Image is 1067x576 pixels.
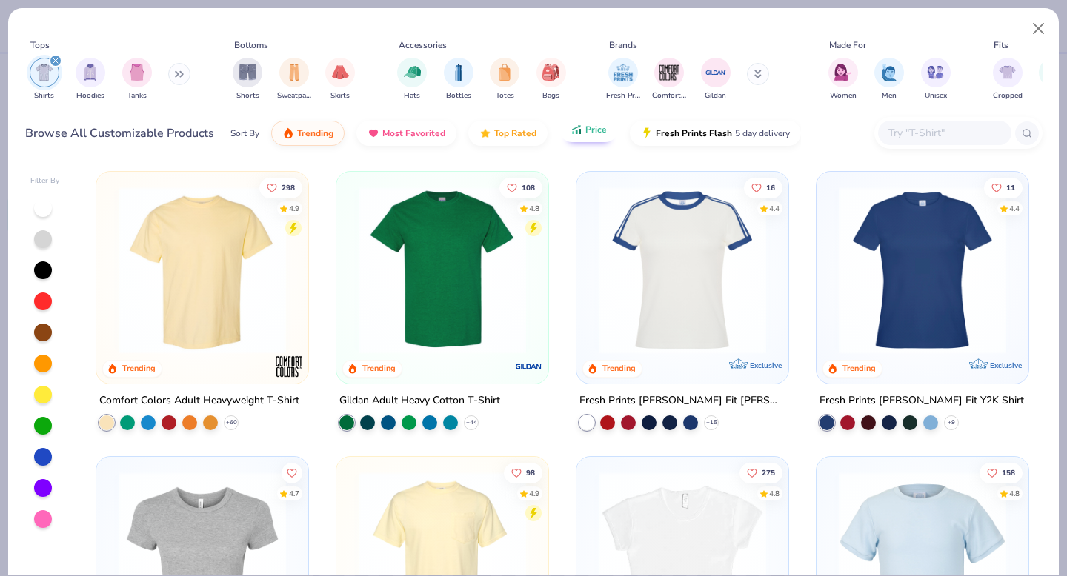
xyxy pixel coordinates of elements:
[282,127,294,139] img: trending.gif
[536,58,566,101] button: filter button
[514,352,544,381] img: Gildan logo
[277,58,311,101] button: filter button
[297,127,333,139] span: Trending
[1025,15,1053,43] button: Close
[290,488,300,499] div: 4.7
[529,488,539,499] div: 4.9
[606,58,640,101] div: filter for Fresh Prints
[831,187,1014,354] img: 6a9a0a85-ee36-4a89-9588-981a92e8a910
[559,117,618,142] button: Price
[830,90,857,101] span: Women
[260,177,303,198] button: Like
[829,38,866,52] div: Made For
[652,58,686,101] button: filter button
[76,58,105,101] div: filter for Hoodies
[925,90,947,101] span: Unisex
[325,58,355,101] button: filter button
[129,64,145,81] img: Tanks Image
[30,175,60,187] div: Filter By
[127,90,147,101] span: Tanks
[984,177,1023,198] button: Like
[739,462,782,483] button: Like
[874,58,904,101] div: filter for Men
[466,418,477,427] span: + 44
[1009,203,1020,214] div: 4.4
[612,61,634,84] img: Fresh Prints Image
[282,462,303,483] button: Like
[882,90,897,101] span: Men
[325,58,355,101] div: filter for Skirts
[750,361,782,370] span: Exclusive
[828,58,858,101] button: filter button
[351,187,533,354] img: db319196-8705-402d-8b46-62aaa07ed94f
[397,58,427,101] div: filter for Hats
[277,58,311,101] div: filter for Sweatpants
[820,392,1024,410] div: Fresh Prints [PERSON_NAME] Fit Y2K Shirt
[542,64,559,81] img: Bags Image
[630,121,801,146] button: Fresh Prints Flash5 day delivery
[980,462,1023,483] button: Like
[30,58,59,101] button: filter button
[652,90,686,101] span: Comfort Colors
[286,64,302,81] img: Sweatpants Image
[834,64,851,81] img: Women Image
[999,64,1016,81] img: Cropped Image
[705,90,726,101] span: Gildan
[762,469,775,476] span: 275
[239,64,256,81] img: Shorts Image
[76,58,105,101] button: filter button
[766,184,775,191] span: 16
[230,127,259,140] div: Sort By
[339,392,500,410] div: Gildan Adult Heavy Cotton T-Shirt
[585,124,607,135] span: Price
[705,418,717,427] span: + 15
[496,64,513,81] img: Totes Image
[122,58,152,101] button: filter button
[34,90,54,101] span: Shirts
[828,58,858,101] div: filter for Women
[533,187,716,354] img: c7959168-479a-4259-8c5e-120e54807d6b
[233,58,262,101] button: filter button
[30,58,59,101] div: filter for Shirts
[99,392,299,410] div: Comfort Colors Adult Heavyweight T-Shirt
[282,184,296,191] span: 298
[656,127,732,139] span: Fresh Prints Flash
[522,184,535,191] span: 108
[609,38,637,52] div: Brands
[490,58,519,101] div: filter for Totes
[579,392,785,410] div: Fresh Prints [PERSON_NAME] Fit [PERSON_NAME] Shirt with Stripes
[490,58,519,101] button: filter button
[82,64,99,81] img: Hoodies Image
[25,124,214,142] div: Browse All Customizable Products
[444,58,473,101] button: filter button
[591,187,774,354] img: e5540c4d-e74a-4e58-9a52-192fe86bec9f
[271,121,345,146] button: Trending
[122,58,152,101] div: filter for Tanks
[397,58,427,101] button: filter button
[874,58,904,101] button: filter button
[993,58,1023,101] button: filter button
[399,38,447,52] div: Accessories
[446,90,471,101] span: Bottles
[1002,469,1015,476] span: 158
[494,127,536,139] span: Top Rated
[769,203,780,214] div: 4.4
[290,203,300,214] div: 4.9
[499,177,542,198] button: Like
[606,90,640,101] span: Fresh Prints
[111,187,293,354] img: 029b8af0-80e6-406f-9fdc-fdf898547912
[927,64,944,81] img: Unisex Image
[233,58,262,101] div: filter for Shorts
[444,58,473,101] div: filter for Bottles
[921,58,951,101] div: filter for Unisex
[744,177,782,198] button: Like
[542,90,559,101] span: Bags
[658,61,680,84] img: Comfort Colors Image
[36,64,53,81] img: Shirts Image
[921,58,951,101] button: filter button
[451,64,467,81] img: Bottles Image
[356,121,456,146] button: Most Favorited
[30,38,50,52] div: Tops
[526,469,535,476] span: 98
[887,124,1001,141] input: Try "T-Shirt"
